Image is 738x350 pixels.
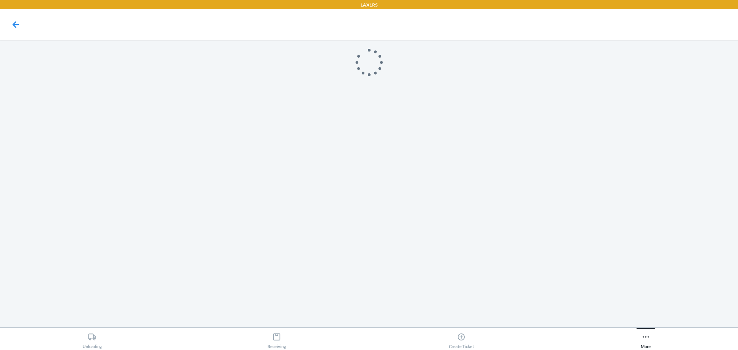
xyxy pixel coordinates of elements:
[361,2,377,8] p: LAX1RS
[83,330,102,349] div: Unloading
[449,330,474,349] div: Create Ticket
[369,328,553,349] button: Create Ticket
[641,330,651,349] div: More
[184,328,369,349] button: Receiving
[553,328,738,349] button: More
[268,330,286,349] div: Receiving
